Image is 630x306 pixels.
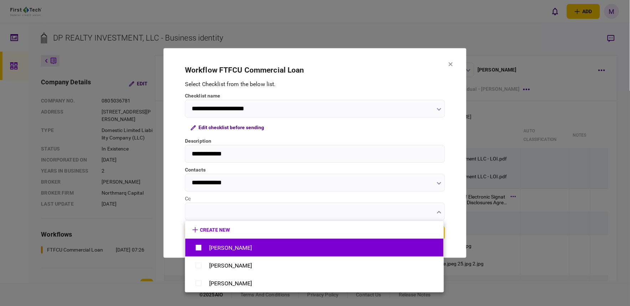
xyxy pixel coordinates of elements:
div: [PERSON_NAME] [209,280,252,287]
button: [PERSON_NAME] [192,277,437,290]
button: [PERSON_NAME] [192,242,437,254]
button: [PERSON_NAME] [192,259,437,272]
div: [PERSON_NAME] [209,262,252,269]
button: create new [192,227,437,233]
div: [PERSON_NAME] [209,244,252,251]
